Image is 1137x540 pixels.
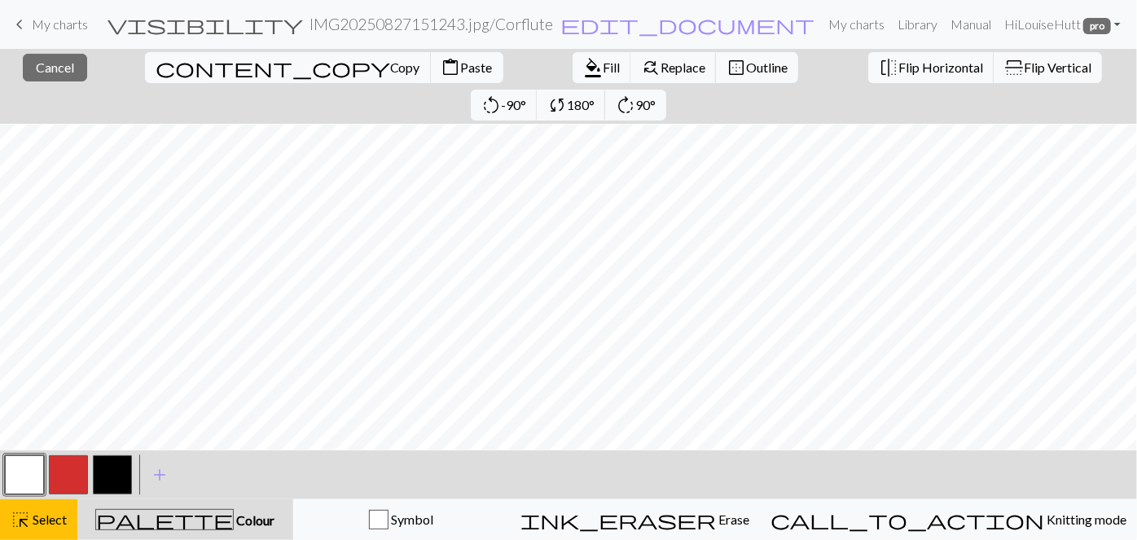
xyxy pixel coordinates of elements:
span: content_paste [441,56,461,79]
span: Flip Horizontal [898,59,983,75]
span: Flip Vertical [1024,59,1091,75]
span: pro [1083,18,1111,34]
span: Outline [746,59,788,75]
span: sync [547,94,567,116]
button: 90° [605,90,666,121]
span: flip [1003,58,1025,77]
span: Knitting mode [1044,511,1126,527]
a: Manual [944,8,998,41]
span: visibility [108,13,303,36]
a: My charts [822,8,891,41]
a: Library [891,8,944,41]
button: Flip Horizontal [868,52,994,83]
a: HiLouiseHutt pro [998,8,1127,41]
span: 90° [635,97,656,112]
span: Copy [390,59,420,75]
span: Cancel [36,59,74,75]
button: Flip Vertical [994,52,1102,83]
span: highlight_alt [11,508,30,531]
span: -90° [501,97,526,112]
span: ink_eraser [520,508,716,531]
span: rotate_right [616,94,635,116]
span: edit_document [560,13,814,36]
span: content_copy [156,56,390,79]
button: Fill [573,52,631,83]
span: call_to_action [770,508,1044,531]
span: palette [96,508,233,531]
span: border_outer [727,56,746,79]
button: Outline [716,52,798,83]
span: Replace [661,59,705,75]
button: Cancel [23,54,87,81]
button: Knitting mode [760,499,1137,540]
span: find_replace [641,56,661,79]
span: My charts [32,16,88,32]
button: Symbol [293,499,510,540]
button: Paste [431,52,503,83]
span: Colour [234,512,274,528]
span: flip [879,56,898,79]
span: Symbol [389,511,433,527]
span: Fill [603,59,620,75]
button: Erase [510,499,760,540]
h2: IMG20250827151243.jpg / Corflute [309,15,553,33]
a: My charts [10,11,88,38]
button: Replace [630,52,717,83]
span: format_color_fill [583,56,603,79]
span: Erase [716,511,749,527]
span: Paste [461,59,493,75]
span: Select [30,511,67,527]
button: -90° [471,90,538,121]
span: 180° [567,97,595,112]
span: add [150,463,169,486]
button: Colour [77,499,293,540]
span: rotate_left [481,94,501,116]
span: keyboard_arrow_left [10,13,29,36]
button: 180° [537,90,606,121]
button: Copy [145,52,432,83]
